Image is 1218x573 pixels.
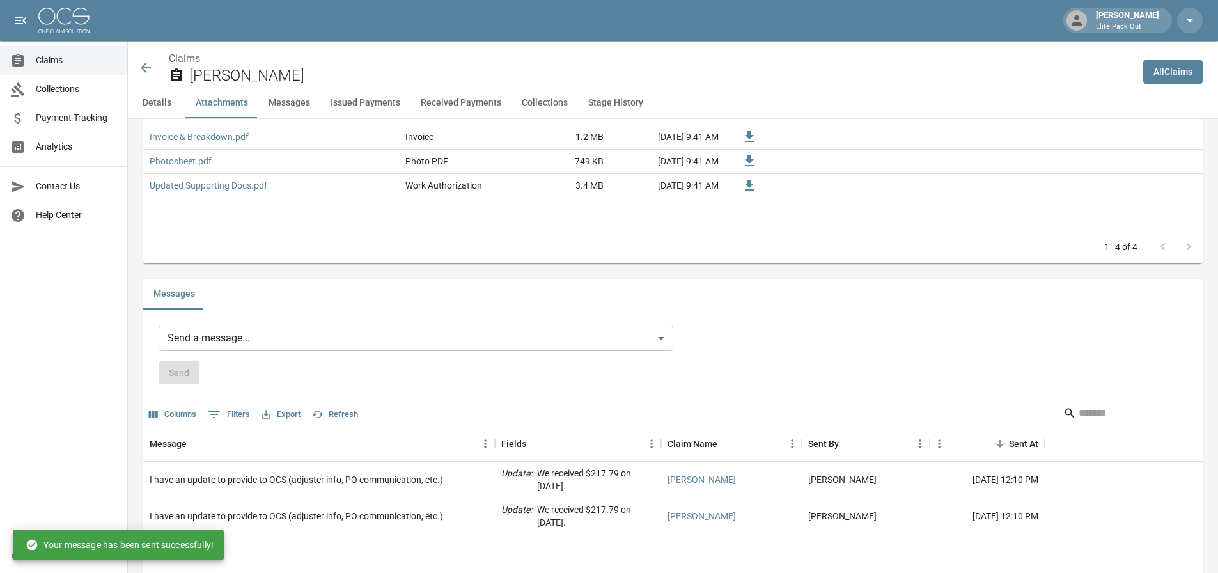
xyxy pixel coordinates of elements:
button: Received Payments [410,88,511,118]
img: ocs-logo-white-transparent.png [38,8,90,33]
p: We received $217.79 on [DATE]. [537,503,655,529]
a: Photosheet.pdf [150,155,212,168]
div: 1.2 MB [514,125,610,150]
button: Sort [991,435,1009,453]
div: Sent At [930,426,1045,462]
span: Payment Tracking [36,111,117,125]
div: Message [150,426,187,462]
button: Collections [511,88,578,118]
div: Invoice [405,130,433,143]
button: Refresh [309,405,361,425]
button: Menu [910,434,930,453]
button: Stage History [578,88,653,118]
div: Sent By [802,426,930,462]
button: open drawer [8,8,33,33]
div: © 2025 One Claim Solution [12,549,116,562]
a: AllClaims [1143,60,1203,84]
div: Search [1063,403,1200,426]
div: Kelsey Callahan [808,510,877,522]
div: anchor tabs [128,88,1218,118]
p: 1–4 of 4 [1104,240,1137,253]
button: Details [128,88,185,118]
div: 3.4 MB [514,174,610,198]
p: Update : [501,467,532,492]
span: Claims [36,54,117,67]
a: [PERSON_NAME] [668,510,736,522]
nav: breadcrumb [169,51,1133,67]
p: Elite Pack Out [1096,22,1159,33]
button: Menu [930,434,949,453]
div: Kelsey Callahan [808,473,877,486]
button: Menu [783,434,802,453]
button: Messages [143,279,205,310]
div: [DATE] 12:10 PM [930,498,1045,535]
div: 749 KB [514,150,610,174]
div: related-list tabs [143,279,1203,310]
a: Claims [169,52,200,65]
button: Sort [187,435,205,453]
div: Work Authorization [405,179,482,192]
h2: [PERSON_NAME] [189,67,1133,85]
button: Sort [839,435,857,453]
div: Your message has been sent successfully! [26,533,214,556]
a: Invoice & Breakdown.pdf [150,130,249,143]
div: [DATE] 12:10 PM [930,462,1045,498]
div: Sent By [808,426,839,462]
div: Sent At [1009,426,1038,462]
div: [DATE] 9:41 AM [610,125,725,150]
div: Fields [501,426,526,462]
button: Select columns [146,405,199,425]
span: Collections [36,82,117,96]
div: Message [143,426,495,462]
div: Photo PDF [405,155,448,168]
button: Menu [476,434,495,453]
p: We received $217.79 on [DATE]. [537,467,655,492]
button: Show filters [205,404,253,425]
div: Fields [495,426,661,462]
button: Issued Payments [320,88,410,118]
div: I have an update to provide to OCS (adjuster info, PO communication, etc.) [150,473,443,486]
button: Sort [526,435,544,453]
button: Menu [642,434,661,453]
button: Export [258,405,304,425]
button: Sort [717,435,735,453]
span: Analytics [36,140,117,153]
a: Updated Supporting Docs.pdf [150,179,267,192]
div: [PERSON_NAME] [1091,9,1164,32]
div: [DATE] 9:41 AM [610,150,725,174]
div: [DATE] 9:41 AM [610,174,725,198]
p: Update : [501,503,532,529]
div: Send a message... [159,326,673,351]
span: Help Center [36,208,117,222]
button: Messages [258,88,320,118]
span: Contact Us [36,180,117,193]
div: Claim Name [668,426,717,462]
a: [PERSON_NAME] [668,473,736,486]
button: Attachments [185,88,258,118]
div: I have an update to provide to OCS (adjuster info, PO communication, etc.) [150,510,443,522]
div: Claim Name [661,426,802,462]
